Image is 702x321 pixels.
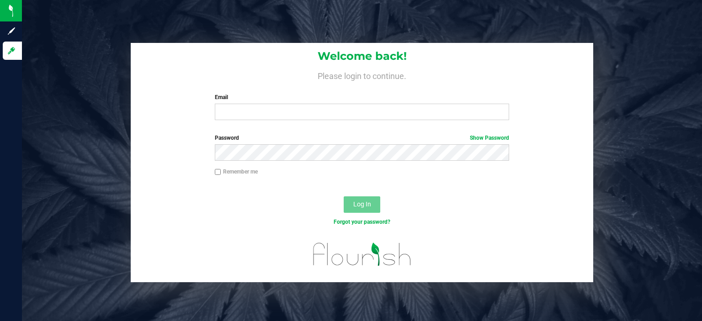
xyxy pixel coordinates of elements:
a: Show Password [470,135,509,141]
h1: Welcome back! [131,50,593,62]
span: Password [215,135,239,141]
h4: Please login to continue. [131,69,593,80]
label: Remember me [215,168,258,176]
a: Forgot your password? [334,219,390,225]
inline-svg: Sign up [7,26,16,36]
inline-svg: Log in [7,46,16,55]
button: Log In [344,196,380,213]
span: Log In [353,200,371,208]
label: Email [215,93,510,101]
input: Remember me [215,169,221,175]
img: flourish_logo.svg [304,236,420,273]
